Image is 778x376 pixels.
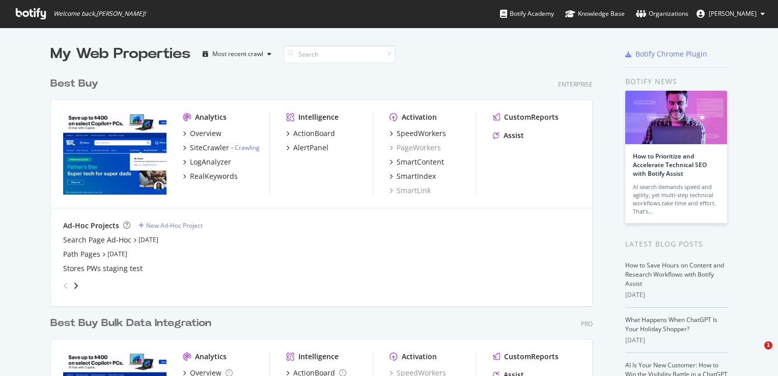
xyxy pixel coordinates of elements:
[231,143,260,152] div: -
[493,130,524,141] a: Assist
[504,130,524,141] div: Assist
[63,221,119,231] div: Ad-Hoc Projects
[183,128,221,139] a: Overview
[402,112,437,122] div: Activation
[764,341,772,350] span: 1
[50,316,211,331] div: Best Buy Bulk Data Integration
[183,157,231,167] a: LogAnalyzer
[286,143,328,153] a: AlertPanel
[743,341,768,366] iframe: Intercom live chat
[390,157,444,167] a: SmartContent
[190,171,238,181] div: RealKeywords
[298,112,339,122] div: Intelligence
[635,49,707,59] div: Botify Chrome Plugin
[397,171,436,181] div: SmartIndex
[625,91,727,144] img: How to Prioritize and Accelerate Technical SEO with Botify Assist
[72,281,79,291] div: angle-right
[146,221,203,230] div: New Ad-Hoc Project
[190,128,221,139] div: Overview
[190,157,231,167] div: LogAnalyzer
[500,9,554,19] div: Botify Academy
[190,143,229,153] div: SiteCrawler
[565,9,625,19] div: Knowledge Base
[183,171,238,181] a: RealKeywords
[390,128,446,139] a: SpeedWorkers
[183,143,260,153] a: SiteCrawler- Crawling
[63,112,166,195] img: bestbuy.com
[625,261,724,288] a: How to Save Hours on Content and Research Workflows with Botify Assist
[688,6,773,22] button: [PERSON_NAME]
[625,238,728,250] div: Latest Blog Posts
[235,143,260,152] a: Crawling
[625,315,717,333] a: What Happens When ChatGPT Is Your Holiday Shopper?
[50,76,98,91] div: Best Buy
[390,185,431,196] a: SmartLink
[636,9,688,19] div: Organizations
[558,80,593,89] div: Enterprise
[50,316,215,331] a: Best Buy Bulk Data Integration
[493,112,559,122] a: CustomReports
[286,128,335,139] a: ActionBoard
[59,278,72,294] div: angle-left
[53,10,146,18] span: Welcome back, [PERSON_NAME] !
[195,352,227,362] div: Analytics
[293,143,328,153] div: AlertPanel
[633,152,707,178] a: How to Prioritize and Accelerate Technical SEO with Botify Assist
[63,249,100,259] a: Path Pages
[195,112,227,122] div: Analytics
[633,183,719,216] div: AI search demands speed and agility, yet multi-step technical workflows take time and effort. Tha...
[50,44,190,64] div: My Web Properties
[63,235,131,245] a: Search Page Ad-Hoc
[402,352,437,362] div: Activation
[625,76,728,87] div: Botify news
[390,171,436,181] a: SmartIndex
[138,235,158,244] a: [DATE]
[199,46,275,62] button: Most recent crawl
[390,143,441,153] a: PageWorkers
[63,263,143,274] a: Stores PWs staging test
[293,128,335,139] div: ActionBoard
[581,319,593,328] div: Pro
[397,128,446,139] div: SpeedWorkers
[625,49,707,59] a: Botify Chrome Plugin
[493,352,559,362] a: CustomReports
[50,76,102,91] a: Best Buy
[397,157,444,167] div: SmartContent
[504,352,559,362] div: CustomReports
[504,112,559,122] div: CustomReports
[625,290,728,300] div: [DATE]
[298,352,339,362] div: Intelligence
[107,250,127,258] a: [DATE]
[709,9,757,18] span: Courtney Beyer
[212,51,263,57] div: Most recent crawl
[138,221,203,230] a: New Ad-Hoc Project
[284,45,396,63] input: Search
[625,336,728,345] div: [DATE]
